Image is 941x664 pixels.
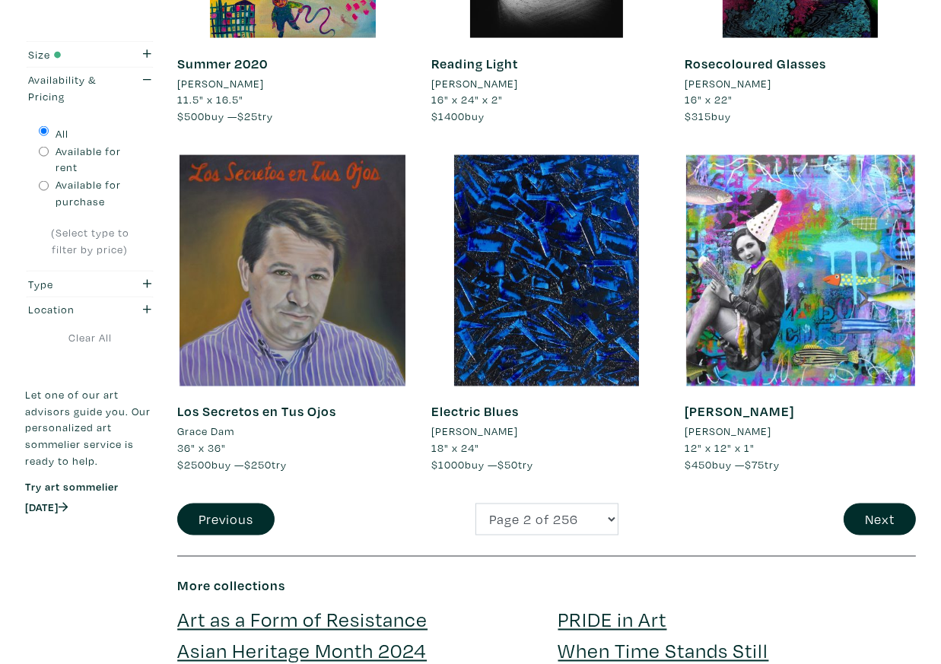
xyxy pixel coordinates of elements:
[558,637,769,664] a: When Time Stands Still
[685,457,780,472] span: buy — try
[844,504,916,536] button: Next
[25,297,154,322] button: Location
[431,92,503,106] span: 16" x 24" x 2"
[177,55,268,72] a: Summer 2020
[431,75,518,92] li: [PERSON_NAME]
[25,530,154,562] iframe: Customer reviews powered by Trustpilot
[25,42,154,67] button: Size
[177,109,205,123] span: $500
[177,423,234,440] li: Grace Dam
[685,92,733,106] span: 16" x 22"
[745,457,765,472] span: $75
[685,423,771,440] li: [PERSON_NAME]
[431,55,518,72] a: Reading Light
[431,402,519,420] a: Electric Blues
[431,457,465,472] span: $1000
[558,606,667,633] a: PRIDE in Art
[498,457,518,472] span: $50
[685,457,712,472] span: $450
[25,68,154,109] button: Availability & Pricing
[177,637,427,664] a: Asian Heritage Month 2024
[25,479,119,514] a: Try art sommelier [DATE]
[177,402,336,420] a: Los Secretos en Tus Ojos
[177,75,409,92] a: [PERSON_NAME]
[29,301,115,318] div: Location
[177,109,273,123] span: buy — try
[177,423,409,440] a: Grace Dam
[685,423,916,440] a: [PERSON_NAME]
[56,125,69,142] label: All
[177,440,226,455] span: 36" x 36"
[177,457,211,472] span: $2500
[244,457,272,472] span: $250
[177,606,428,633] a: Art as a Form of Resistance
[685,75,771,92] li: [PERSON_NAME]
[177,457,287,472] span: buy — try
[431,109,485,123] span: buy
[431,423,518,440] li: [PERSON_NAME]
[29,71,115,104] div: Availability & Pricing
[177,504,275,536] button: Previous
[177,577,916,594] h6: More collections
[685,402,794,420] a: [PERSON_NAME]
[431,109,465,123] span: $1400
[685,109,731,123] span: buy
[25,272,154,297] button: Type
[39,224,141,257] div: (Select type to filter by price)
[431,457,533,472] span: buy — try
[685,440,755,455] span: 12" x 12" x 1"
[56,176,141,209] label: Available for purchase
[431,75,663,92] a: [PERSON_NAME]
[431,423,663,440] a: [PERSON_NAME]
[25,329,154,345] a: Clear All
[237,109,258,123] span: $25
[25,386,154,469] p: Let one of our art advisors guide you. Our personalized art sommelier service is ready to help.
[685,109,711,123] span: $315
[29,46,115,63] div: Size
[29,276,115,293] div: Type
[177,92,243,106] span: 11.5" x 16.5"
[177,75,264,92] li: [PERSON_NAME]
[685,75,916,92] a: [PERSON_NAME]
[685,55,826,72] a: Rosecoloured Glasses
[56,143,141,176] label: Available for rent
[431,440,479,455] span: 18" x 24"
